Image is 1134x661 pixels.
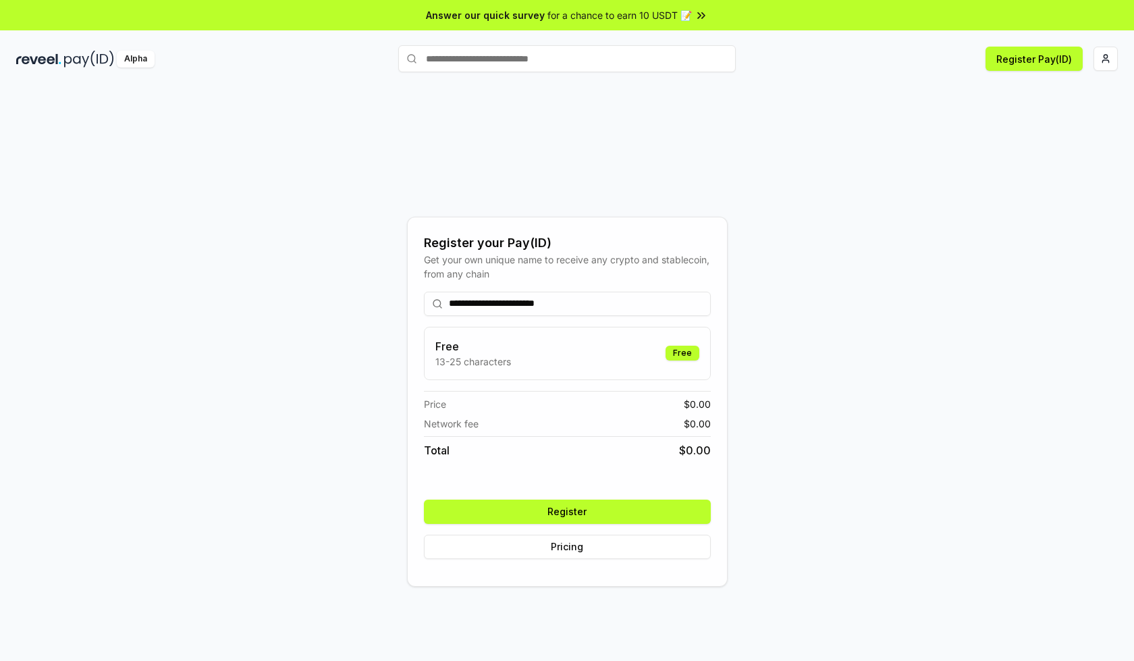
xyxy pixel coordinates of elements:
div: Alpha [117,51,155,68]
button: Pricing [424,535,711,559]
span: Price [424,397,446,411]
div: Free [666,346,699,361]
span: Network fee [424,417,479,431]
span: $ 0.00 [684,417,711,431]
button: Register Pay(ID) [986,47,1083,71]
img: pay_id [64,51,114,68]
div: Register your Pay(ID) [424,234,711,253]
h3: Free [435,338,511,354]
span: for a chance to earn 10 USDT 📝 [547,8,692,22]
img: reveel_dark [16,51,61,68]
span: Total [424,442,450,458]
div: Get your own unique name to receive any crypto and stablecoin, from any chain [424,253,711,281]
span: $ 0.00 [684,397,711,411]
span: Answer our quick survey [426,8,545,22]
span: $ 0.00 [679,442,711,458]
button: Register [424,500,711,524]
p: 13-25 characters [435,354,511,369]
